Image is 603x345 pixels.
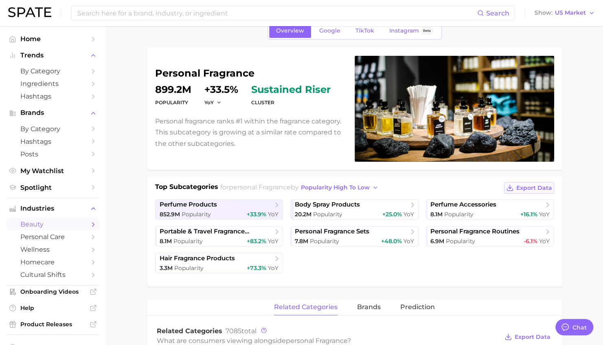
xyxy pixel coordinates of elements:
span: perfume accessories [430,201,496,209]
a: wellness [7,243,99,256]
a: InstagramBeta [382,24,440,38]
span: 8.1m [160,237,172,245]
button: Export Data [504,182,554,193]
span: 7.8m [295,237,308,245]
span: My Watchlist [20,167,86,175]
a: Onboarding Videos [7,286,99,298]
span: +25.0% [382,211,402,218]
a: Home [7,33,99,45]
span: Hashtags [20,138,86,145]
span: Related Categories [157,327,222,335]
span: YoY [268,264,278,272]
span: body spray products [295,201,360,209]
button: Industries [7,202,99,215]
button: popularity high to low [299,182,381,193]
span: TikTok [355,27,374,34]
span: related categories [274,303,338,311]
span: total [226,327,257,335]
a: hair fragrance products3.3m Popularity+73.3% YoY [155,253,283,273]
span: US Market [555,11,586,15]
a: homecare [7,256,99,268]
span: Hashtags [20,92,86,100]
a: by Category [7,65,99,77]
span: Posts [20,150,86,158]
span: YoY [268,211,278,218]
button: Brands [7,107,99,119]
span: Popularity [182,211,211,218]
span: -6.1% [523,237,537,245]
a: Hashtags [7,135,99,148]
span: personal care [20,233,86,241]
span: by Category [20,125,86,133]
span: +33.9% [247,211,266,218]
a: perfume accessories8.1m Popularity+16.1% YoY [426,199,554,220]
dt: Popularity [155,98,191,108]
span: beauty [20,220,86,228]
span: popularity high to low [301,184,370,191]
input: Search here for a brand, industry, or ingredient [77,6,477,20]
span: YoY [403,211,414,218]
span: Trends [20,52,86,59]
span: 7085 [226,327,241,335]
span: 8.1m [430,211,443,218]
span: +73.3% [247,264,266,272]
span: +48.0% [381,237,402,245]
span: +16.1% [520,211,537,218]
a: personal fragrance sets7.8m Popularity+48.0% YoY [290,226,419,246]
span: Export Data [515,334,550,341]
a: personal care [7,231,99,243]
a: body spray products20.2m Popularity+25.0% YoY [290,199,419,220]
a: perfume products852.9m Popularity+33.9% YoY [155,199,283,220]
a: Help [7,302,99,314]
dt: cluster [251,98,331,108]
a: cultural shifts [7,268,99,281]
span: by Category [20,67,86,75]
span: Popularity [173,237,203,245]
span: personal fragrance routines [430,228,520,235]
dd: 899.2m [155,85,191,94]
span: Popularity [313,211,342,218]
span: perfume products [160,201,217,209]
span: YoY [268,237,278,245]
dd: +33.5% [204,85,238,94]
span: hair fragrance products [160,255,235,262]
span: 20.2m [295,211,311,218]
p: Personal fragrance ranks #1 within the fragrance category. This subcategory is growing at a simil... [155,116,345,149]
span: Prediction [400,303,435,311]
span: Help [20,304,86,312]
span: Ingredients [20,80,86,88]
span: Overview [276,27,304,34]
button: Trends [7,49,99,62]
span: Instagram [389,27,419,34]
span: personal fragrance sets [295,228,369,235]
a: Spotlight [7,181,99,194]
span: 6.9m [430,237,444,245]
span: Home [20,35,86,43]
a: Ingredients [7,77,99,90]
a: portable & travel fragrance products8.1m Popularity+83.2% YoY [155,226,283,246]
a: Posts [7,148,99,160]
span: Popularity [310,237,339,245]
span: YoY [539,237,549,245]
button: ShowUS Market [533,8,597,18]
span: Export Data [516,185,552,191]
span: YoY [403,237,414,245]
span: Spotlight [20,184,86,191]
span: Popularity [174,264,204,272]
button: YoY [204,99,222,106]
span: YoY [539,211,549,218]
span: Popularity [444,211,474,218]
span: wellness [20,246,86,253]
span: cultural shifts [20,271,86,279]
h1: personal fragrance [155,68,345,78]
img: SPATE [8,7,51,17]
a: Hashtags [7,90,99,103]
button: Export Data [502,331,552,343]
span: +83.2% [247,237,266,245]
span: sustained riser [251,85,331,94]
span: 852.9m [160,211,180,218]
span: 3.3m [160,264,173,272]
span: Show [535,11,553,15]
a: Product Releases [7,318,99,330]
span: portable & travel fragrance products [160,228,273,235]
